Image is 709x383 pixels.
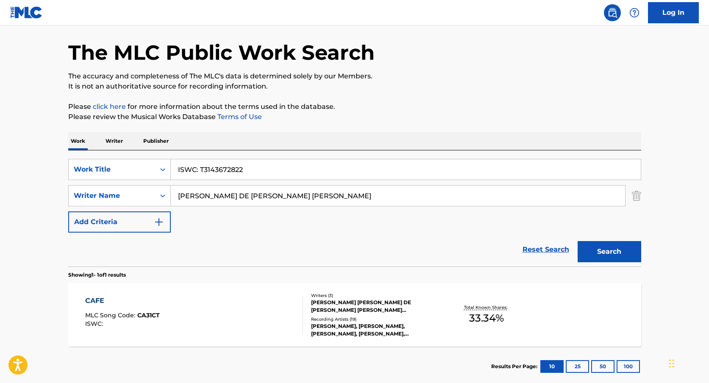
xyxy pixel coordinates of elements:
[604,4,621,21] a: Public Search
[68,102,641,112] p: Please for more information about the terms used in the database.
[632,185,641,206] img: Delete Criterion
[68,81,641,92] p: It is not an authoritative source for recording information.
[68,211,171,233] button: Add Criteria
[518,240,573,259] a: Reset Search
[10,6,43,19] img: MLC Logo
[137,311,160,319] span: CA31CT
[607,8,617,18] img: search
[74,191,150,201] div: Writer Name
[464,304,509,311] p: Total Known Shares:
[85,320,105,327] span: ISWC :
[68,112,641,122] p: Please review the Musical Works Database
[74,164,150,175] div: Work Title
[68,271,126,279] p: Showing 1 - 1 of 1 results
[311,292,439,299] div: Writers ( 3 )
[93,103,126,111] a: click here
[141,132,171,150] p: Publisher
[617,360,640,373] button: 100
[469,311,504,326] span: 33.34 %
[68,132,88,150] p: Work
[578,241,641,262] button: Search
[626,4,643,21] div: Help
[566,360,589,373] button: 25
[68,40,375,65] h1: The MLC Public Work Search
[648,2,699,23] a: Log In
[311,322,439,338] div: [PERSON_NAME], [PERSON_NAME], [PERSON_NAME], [PERSON_NAME], [PERSON_NAME]
[68,71,641,81] p: The accuracy and completeness of The MLC's data is determined solely by our Members.
[311,316,439,322] div: Recording Artists ( 19 )
[154,217,164,227] img: 9d2ae6d4665cec9f34b9.svg
[669,351,674,376] div: Drag
[667,342,709,383] iframe: Chat Widget
[629,8,639,18] img: help
[68,159,641,266] form: Search Form
[68,283,641,347] a: CAFEMLC Song Code:CA31CTISWC:Writers (3)[PERSON_NAME] [PERSON_NAME] DE [PERSON_NAME] [PERSON_NAME...
[491,363,539,370] p: Results Per Page:
[540,360,564,373] button: 10
[85,296,160,306] div: CAFE
[216,113,262,121] a: Terms of Use
[103,132,125,150] p: Writer
[591,360,614,373] button: 50
[85,311,137,319] span: MLC Song Code :
[311,299,439,314] div: [PERSON_NAME] [PERSON_NAME] DE [PERSON_NAME] [PERSON_NAME] [PERSON_NAME] [PERSON_NAME]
